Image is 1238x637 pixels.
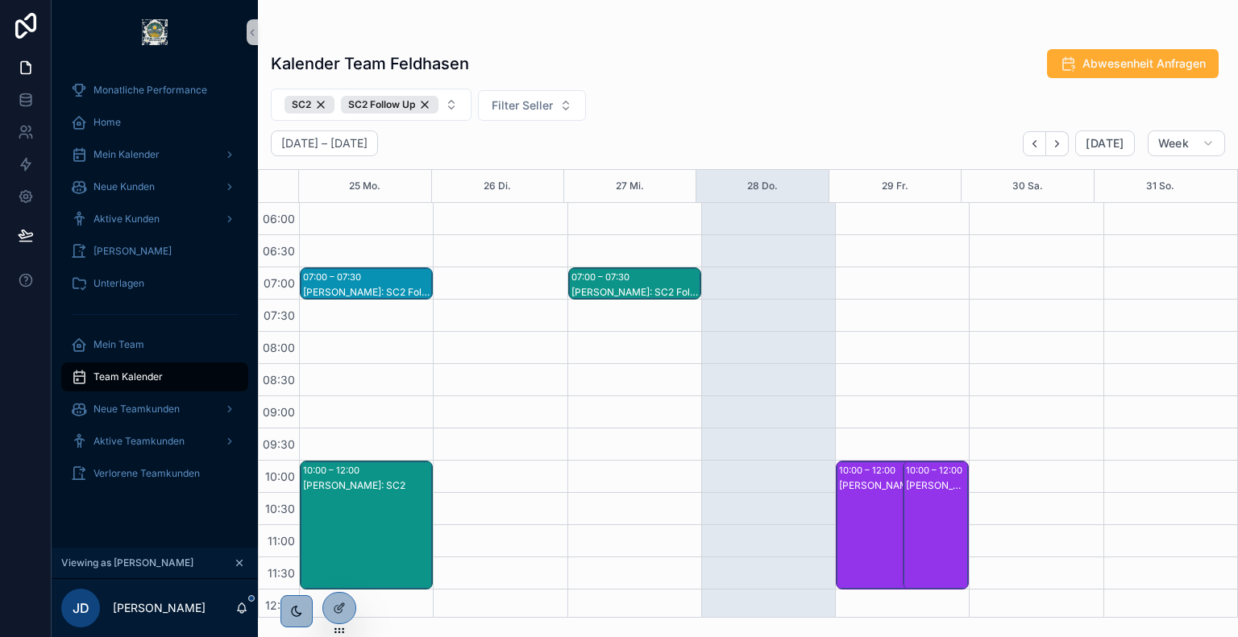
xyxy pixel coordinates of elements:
[259,437,299,451] span: 09:30
[261,502,299,515] span: 10:30
[93,467,200,480] span: Verlorene Teamkunden
[52,64,258,509] div: scrollable content
[61,330,248,359] a: Mein Team
[271,52,469,75] h1: Kalender Team Feldhasen
[93,370,163,383] span: Team Kalender
[341,96,438,114] div: SC2 Follow Up
[93,403,180,416] span: Neue Teamkunden
[93,180,155,193] span: Neue Kunden
[303,286,431,299] div: [PERSON_NAME]: SC2 Follow Up
[61,76,248,105] a: Monatliche Performance
[906,462,966,478] div: 10:00 – 12:00
[1158,136,1189,151] span: Week
[839,479,947,492] div: [PERSON_NAME]: SC2
[1075,130,1134,156] button: [DATE]
[285,96,334,114] div: SC2
[259,405,299,419] span: 09:00
[1086,136,1124,151] span: [DATE]
[93,435,185,448] span: Aktive Teamkunden
[61,556,193,569] span: Viewing as [PERSON_NAME]
[61,205,248,234] a: Aktive Kunden
[93,84,207,97] span: Monatliche Performance
[93,338,144,351] span: Mein Team
[260,276,299,290] span: 07:00
[271,89,472,121] button: Select Button
[61,395,248,424] a: Neue Teamkunden
[142,19,168,45] img: App logo
[259,244,299,258] span: 06:30
[1146,170,1174,202] button: 31 So.
[904,461,969,589] div: 10:00 – 12:00[PERSON_NAME]: SC2
[1082,56,1206,72] span: Abwesenheit Anfragen
[747,170,778,202] button: 28 Do.
[61,172,248,201] a: Neue Kunden
[259,373,299,387] span: 08:30
[259,212,299,225] span: 06:00
[61,427,248,456] a: Aktive Teamkunden
[113,600,206,616] p: [PERSON_NAME]
[264,534,299,548] span: 11:00
[61,459,248,488] a: Verlorene Teamkunden
[93,148,160,161] span: Mein Kalender
[341,96,438,114] button: Unselect SC_2_FOLLOW_UP
[93,213,160,225] span: Aktive Kunden
[349,170,380,202] button: 25 Mo.
[61,108,248,137] a: Home
[303,479,431,492] div: [PERSON_NAME]: SC2
[301,268,432,299] div: 07:00 – 07:30[PERSON_NAME]: SC2 Follow Up
[260,308,299,322] span: 07:30
[571,286,700,299] div: [PERSON_NAME]: SC2 Follow Up
[281,135,368,151] h2: [DATE] – [DATE]
[259,341,299,354] span: 08:00
[61,237,248,266] a: [PERSON_NAME]
[93,245,172,258] span: [PERSON_NAME]
[73,598,89,618] span: JD
[906,479,968,492] div: [PERSON_NAME]: SC2
[1012,170,1043,202] button: 30 Sa.
[616,170,644,202] button: 27 Mi.
[571,269,634,285] div: 07:00 – 07:30
[1023,131,1046,156] button: Back
[1047,49,1219,78] button: Abwesenheit Anfragen
[285,96,334,114] button: Unselect SC_2
[301,461,432,589] div: 10:00 – 12:00[PERSON_NAME]: SC2
[839,462,899,478] div: 10:00 – 12:00
[261,469,299,483] span: 10:00
[492,97,553,114] span: Filter Seller
[93,116,121,129] span: Home
[303,462,364,478] div: 10:00 – 12:00
[478,90,586,121] button: Select Button
[264,566,299,580] span: 11:30
[61,362,248,391] a: Team Kalender
[882,170,908,202] button: 29 Fr.
[61,140,248,169] a: Mein Kalender
[303,269,365,285] div: 07:00 – 07:30
[1046,131,1069,156] button: Next
[261,598,299,612] span: 12:00
[837,461,948,589] div: 10:00 – 12:00[PERSON_NAME]: SC2
[484,170,511,202] button: 26 Di.
[569,268,700,299] div: 07:00 – 07:30[PERSON_NAME]: SC2 Follow Up
[1148,130,1225,156] button: Week
[61,269,248,298] a: Unterlagen
[93,277,144,290] span: Unterlagen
